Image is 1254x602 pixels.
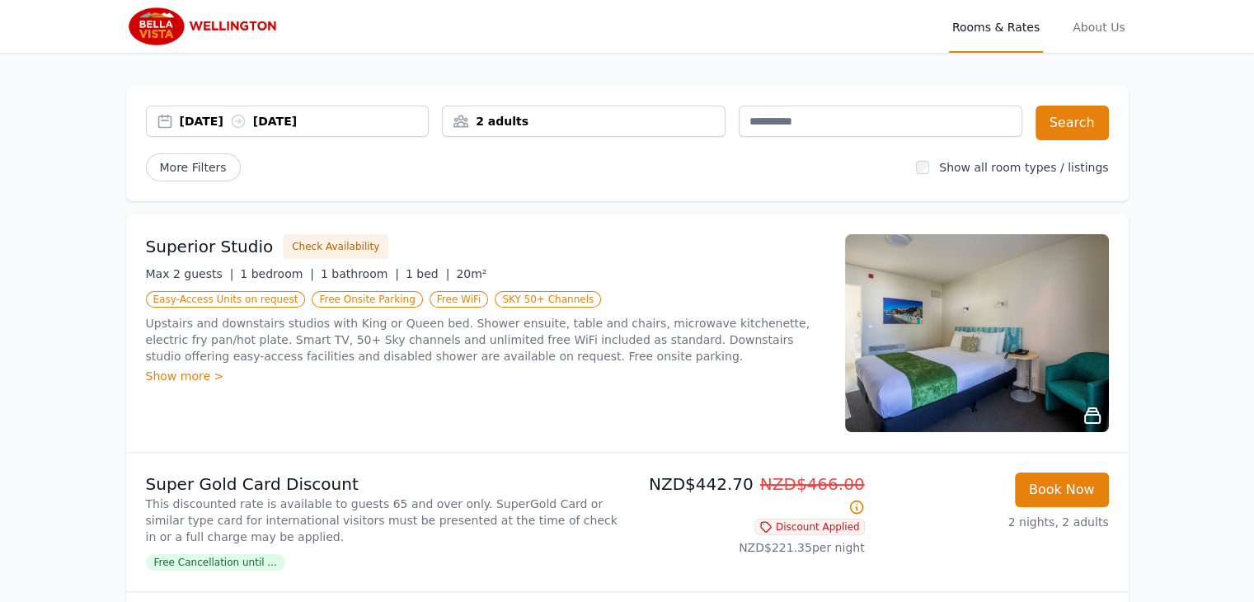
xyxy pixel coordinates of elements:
button: Book Now [1015,473,1109,507]
p: This discounted rate is available to guests 65 and over only. SuperGold Card or similar type card... [146,496,621,545]
span: 1 bed | [406,267,449,280]
span: Max 2 guests | [146,267,234,280]
h3: Superior Studio [146,235,274,258]
label: Show all room types / listings [939,161,1108,174]
div: 2 adults [443,113,725,129]
p: Super Gold Card Discount [146,473,621,496]
span: SKY 50+ Channels [495,291,601,308]
span: Free WiFi [430,291,489,308]
button: Check Availability [283,234,388,259]
span: Discount Applied [754,519,865,535]
span: Free Onsite Parking [312,291,422,308]
span: 20m² [456,267,486,280]
div: [DATE] [DATE] [180,113,429,129]
p: NZD$221.35 per night [634,539,865,556]
p: 2 nights, 2 adults [878,514,1109,530]
div: Show more > [146,368,825,384]
span: 1 bedroom | [240,267,314,280]
span: 1 bathroom | [321,267,399,280]
span: More Filters [146,153,241,181]
button: Search [1036,106,1109,140]
span: Easy-Access Units on request [146,291,306,308]
p: Upstairs and downstairs studios with King or Queen bed. Shower ensuite, table and chairs, microwa... [146,315,825,364]
img: Bella Vista Wellington [126,7,284,46]
p: NZD$442.70 [634,473,865,519]
span: NZD$466.00 [760,474,865,494]
span: Free Cancellation until ... [146,554,285,571]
